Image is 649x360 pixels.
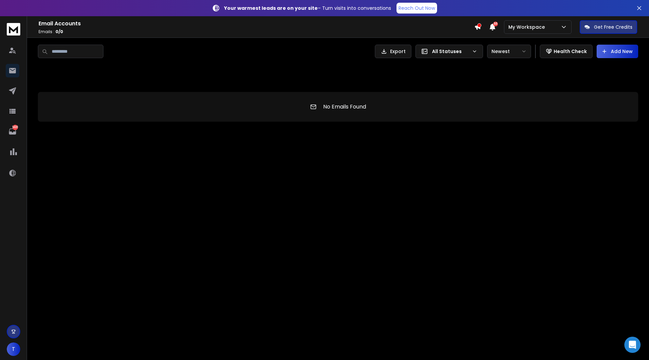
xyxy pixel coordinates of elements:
p: – Turn visits into conversations [224,5,391,11]
a: Reach Out Now [396,3,437,14]
a: 1430 [6,125,19,138]
button: Export [375,45,411,58]
p: My Workspace [508,24,548,30]
p: Get Free Credits [594,24,632,30]
button: T [7,342,20,356]
p: Emails : [39,29,474,34]
button: Health Check [540,45,593,58]
p: Health Check [554,48,587,55]
button: Get Free Credits [580,20,637,34]
p: Reach Out Now [399,5,435,11]
span: 50 [493,22,498,26]
strong: Your warmest leads are on your site [224,5,318,11]
img: logo [7,23,20,35]
span: 0 / 0 [55,29,63,34]
button: Newest [487,45,531,58]
button: Add New [597,45,638,58]
h1: Email Accounts [39,20,474,28]
p: All Statuses [432,48,469,55]
p: 1430 [13,125,18,130]
div: Open Intercom Messenger [624,337,641,353]
p: No Emails Found [323,103,366,111]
